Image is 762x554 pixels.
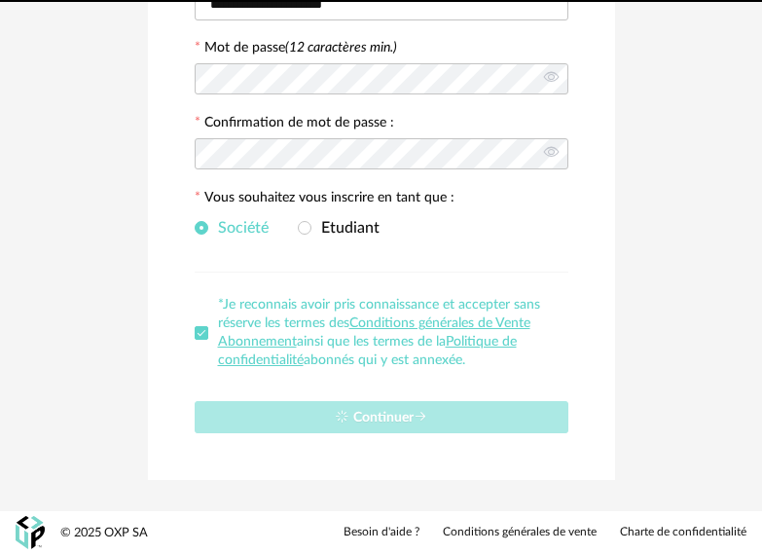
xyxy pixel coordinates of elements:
[620,525,746,540] a: Charte de confidentialité
[16,516,45,550] img: OXP
[443,525,597,540] a: Conditions générales de vente
[208,220,269,236] span: Société
[218,316,530,349] a: Conditions générales de Vente Abonnement
[344,525,419,540] a: Besoin d'aide ?
[60,525,148,541] div: © 2025 OXP SA
[218,335,517,367] a: Politique de confidentialité
[285,41,397,55] i: (12 caractères min.)
[218,298,540,367] span: *Je reconnais avoir pris connaissance et accepter sans réserve les termes des ainsi que les terme...
[195,191,454,208] label: Vous souhaitez vous inscrire en tant que :
[204,41,397,55] label: Mot de passe
[311,220,380,236] span: Etudiant
[195,116,394,133] label: Confirmation de mot de passe :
